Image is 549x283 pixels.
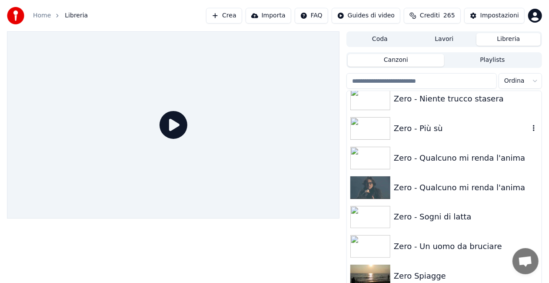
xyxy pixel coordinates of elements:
[394,270,538,282] div: Zero Spiagge
[206,8,242,24] button: Crea
[65,11,88,20] span: Libreria
[394,182,538,194] div: Zero - Qualcuno mi renda l'anima
[480,11,519,20] div: Impostazioni
[464,8,525,24] button: Impostazioni
[33,11,88,20] nav: breadcrumb
[504,77,525,85] span: Ordina
[394,93,538,105] div: Zero - Niente trucco stasera
[33,11,51,20] a: Home
[444,54,541,67] button: Playlists
[512,248,539,274] a: Aprire la chat
[394,152,538,164] div: Zero - Qualcuno mi renda l'anima
[7,7,24,24] img: youka
[348,33,412,46] button: Coda
[246,8,291,24] button: Importa
[443,11,455,20] span: 265
[394,122,529,135] div: Zero - Più sù
[412,33,476,46] button: Lavori
[295,8,328,24] button: FAQ
[394,240,538,253] div: Zero - Un uomo da bruciare
[404,8,461,24] button: Crediti265
[420,11,440,20] span: Crediti
[332,8,400,24] button: Guides di video
[394,211,538,223] div: Zero - Sogni di latta
[476,33,541,46] button: Libreria
[348,54,444,67] button: Canzoni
